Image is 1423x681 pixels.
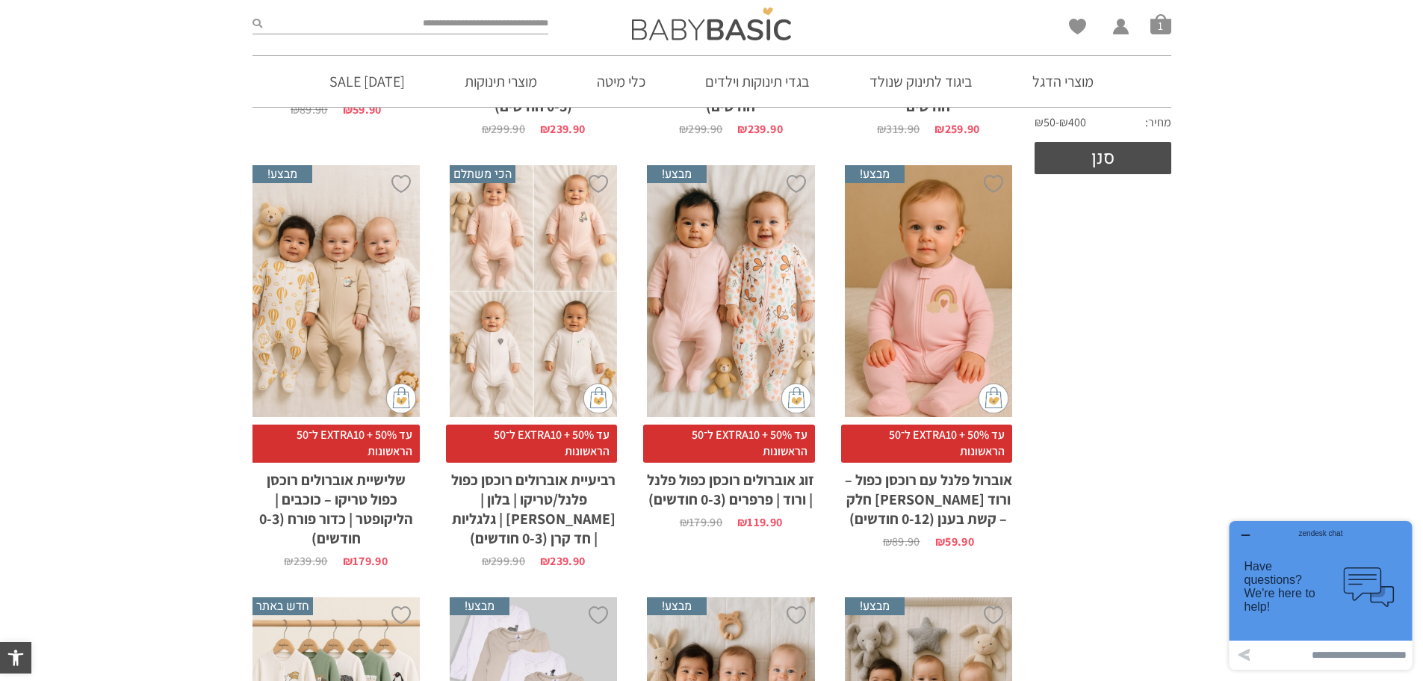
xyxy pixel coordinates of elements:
[343,553,353,569] span: ₪
[540,553,550,569] span: ₪
[540,121,585,137] bdi: 239.90
[482,121,491,137] span: ₪
[679,121,688,137] span: ₪
[845,165,905,183] span: מבצע!
[647,165,814,528] a: מבצע! זוג אוברולים רוכסן כפול פלנל | ורוד | פרפרים (0-3 חודשים) עד 50% + EXTRA10 ל־50 הראשונותזוג...
[877,121,920,137] bdi: 319.90
[883,534,892,549] span: ₪
[450,165,515,183] span: הכי משתלם
[781,383,811,413] img: cat-mini-atc.png
[1059,114,1086,131] span: ₪400
[680,514,722,530] bdi: 179.90
[307,56,427,107] a: [DATE] SALE
[935,534,945,549] span: ₪
[252,165,420,567] a: מבצע! שלישיית אוברולים רוכסן כפול טריקו - כוכבים | הליקופטר | כדור פורח (0-3 חודשים) עד 50% + EXT...
[343,102,353,117] span: ₪
[482,553,525,569] bdi: 299.90
[252,463,420,548] h2: שלישיית אוברולים רוכסן כפול טריקו – כוכבים | הליקופטר | כדור פורח (0-3 חודשים)
[450,463,617,548] h2: רביעיית אוברולים רוכסן כפול פלנל/טריקו | בלון | [PERSON_NAME] | גלגליות | חד קרן (0-3 חודשים)
[680,514,689,530] span: ₪
[883,534,920,549] bdi: 89.90
[1069,19,1086,40] span: Wishlist
[935,534,974,549] bdi: 59.90
[284,553,327,569] bdi: 239.90
[249,425,420,463] span: עד 50% + EXTRA10 ל־50 הראשונות
[877,121,886,137] span: ₪
[1010,56,1116,107] a: מוצרי הדגל
[540,553,585,569] bdi: 239.90
[847,56,995,107] a: ביגוד לתינוק שנולד
[574,56,668,107] a: כלי מיטה
[1150,13,1171,34] a: סל קניות1
[1035,142,1171,174] button: סנן
[450,165,617,567] a: הכי משתלם רביעיית אוברולים רוכסן כפול פלנל/טריקו | בלון | לב | גלגליות | חד קרן (0-3 חודשים) עד 5...
[583,383,613,413] img: cat-mini-atc.png
[737,514,747,530] span: ₪
[679,121,722,137] bdi: 299.90
[643,425,814,463] span: עד 50% + EXTRA10 ל־50 הראשונות
[647,463,814,509] h2: זוג אוברולים רוכסן כפול פלנל | ורוד | פרפרים (0-3 חודשים)
[284,553,293,569] span: ₪
[841,425,1012,463] span: עד 50% + EXTRA10 ל־50 הראשונות
[934,121,979,137] bdi: 259.90
[291,102,328,117] bdi: 89.90
[737,121,747,137] span: ₪
[252,597,313,615] span: חדש באתר
[446,425,617,463] span: עד 50% + EXTRA10 ל־50 הראשונות
[442,56,559,107] a: מוצרי תינוקות
[1035,114,1059,131] span: ₪50
[343,102,382,117] bdi: 59.90
[386,383,416,413] img: cat-mini-atc.png
[683,56,832,107] a: בגדי תינוקות וילדים
[632,7,791,40] img: Baby Basic בגדי תינוקות וילדים אונליין
[343,553,388,569] bdi: 179.90
[845,463,1012,529] h2: אוברול פלנל עם רוכסן כפול – ורוד [PERSON_NAME] חלק – קשת בענן (0-12 חודשים)
[979,383,1008,413] img: cat-mini-atc.png
[450,597,509,615] span: מבצע!
[845,597,905,615] span: מבצע!
[1150,13,1171,34] span: סל קניות
[737,514,782,530] bdi: 119.90
[934,121,944,137] span: ₪
[845,165,1012,547] a: מבצע! אוברול פלנל עם רוכסן כפול - ורוד בהיר חלק - קשת בענן (0-12 חודשים) עד 50% + EXTRA10 ל־50 הר...
[482,553,491,569] span: ₪
[482,121,525,137] bdi: 299.90
[252,165,312,183] span: מבצע!
[647,597,707,615] span: מבצע!
[291,102,300,117] span: ₪
[1224,515,1418,676] iframe: פותח יישומון שאפשר לשוחח בו בצ'אט עם אחד הנציגים שלנו
[1035,111,1171,142] div: מחיר: —
[1069,19,1086,34] a: Wishlist
[647,165,707,183] span: מבצע!
[737,121,782,137] bdi: 239.90
[540,121,550,137] span: ₪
